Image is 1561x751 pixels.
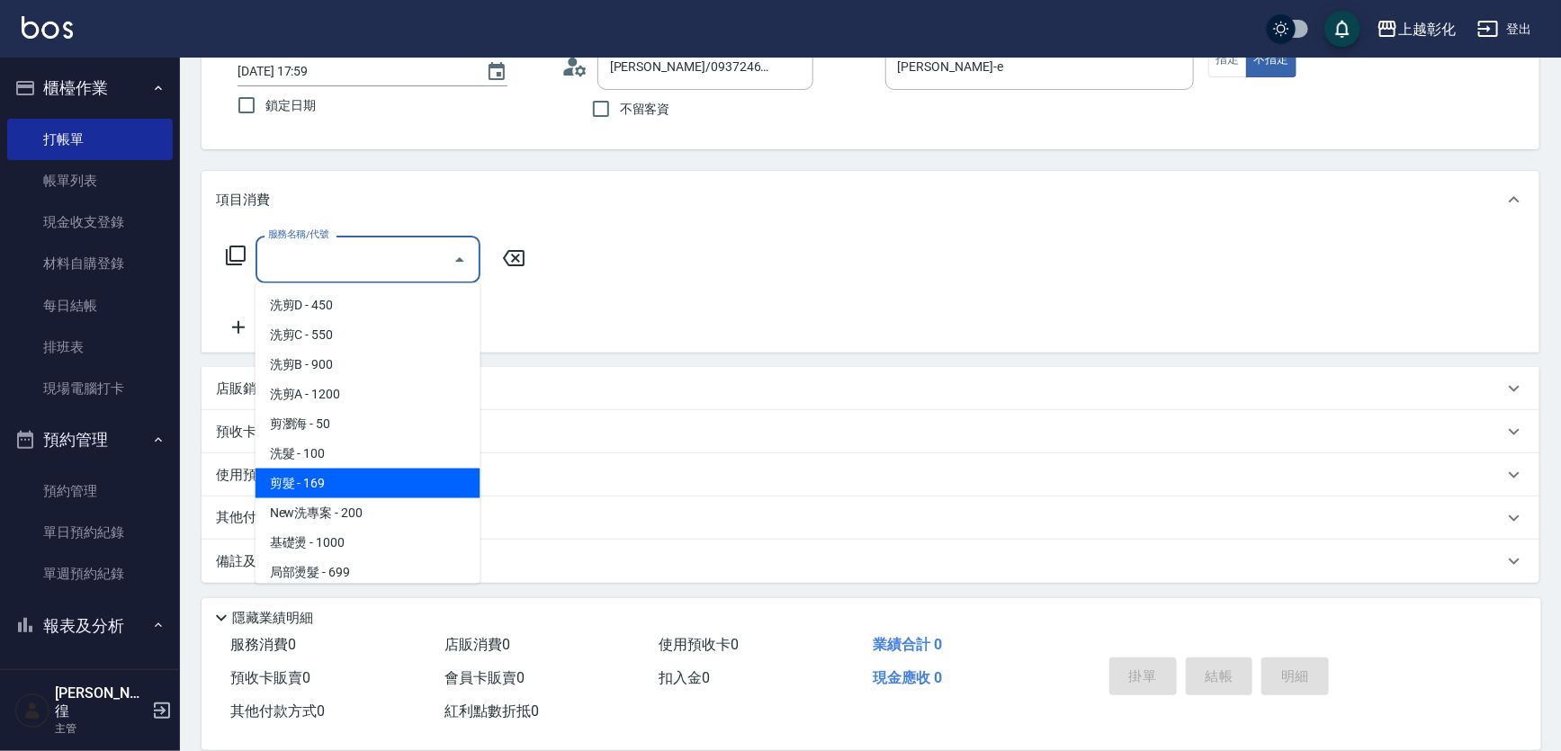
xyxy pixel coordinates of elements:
button: 不指定 [1246,42,1296,77]
span: 剪瀏海 - 50 [256,409,480,439]
span: 服務消費 0 [230,636,296,653]
a: 排班表 [7,326,173,368]
button: Choose date, selected date is 2025-09-17 [475,50,518,94]
button: 上越彰化 [1369,11,1463,48]
a: 現金收支登錄 [7,201,173,243]
p: 店販銷售 [216,380,270,398]
span: 不留客資 [620,100,670,119]
span: 店販消費 0 [444,636,510,653]
p: 其他付款方式 [216,508,381,528]
span: New洗專案 - 200 [256,498,480,528]
span: 洗剪A - 1200 [256,380,480,409]
div: 店販銷售 [202,367,1539,410]
span: 會員卡販賣 0 [444,669,525,686]
a: 材料自購登錄 [7,243,173,284]
div: 備註及來源 [202,540,1539,583]
span: 業績合計 0 [873,636,942,653]
span: 洗剪D - 450 [256,291,480,320]
div: 使用預收卡 [202,453,1539,496]
div: 上越彰化 [1398,18,1456,40]
h5: [PERSON_NAME]徨 [55,684,147,720]
span: 洗剪B - 900 [256,350,480,380]
button: 登出 [1470,13,1539,46]
p: 隱藏業績明細 [232,609,313,628]
span: 鎖定日期 [265,96,316,115]
button: save [1324,11,1360,47]
span: 使用預收卡 0 [659,636,739,653]
button: Close [445,246,474,274]
p: 預收卡販賣 [216,423,283,442]
button: 櫃檯作業 [7,65,173,112]
a: 現場電腦打卡 [7,368,173,409]
span: 剪髮 - 169 [256,469,480,498]
a: 預約管理 [7,470,173,512]
p: 項目消費 [216,191,270,210]
span: 其他付款方式 0 [230,702,325,720]
p: 主管 [55,720,147,737]
div: 其他付款方式入金可用餘額: 0 [202,496,1539,540]
a: 每日結帳 [7,285,173,326]
label: 服務名稱/代號 [268,228,328,241]
a: 單日預約紀錄 [7,512,173,553]
a: 報表目錄 [7,656,173,697]
a: 打帳單 [7,119,173,160]
p: 使用預收卡 [216,466,283,485]
span: 預收卡販賣 0 [230,669,310,686]
a: 帳單列表 [7,160,173,201]
input: YYYY/MM/DD hh:mm [238,57,468,86]
button: 指定 [1208,42,1247,77]
span: 紅利點數折抵 0 [444,702,539,720]
p: 備註及來源 [216,552,283,571]
div: 預收卡販賣 [202,410,1539,453]
img: Logo [22,16,73,39]
span: 洗剪C - 550 [256,320,480,350]
button: 預約管理 [7,416,173,463]
button: 報表及分析 [7,603,173,649]
span: 洗髮 - 100 [256,439,480,469]
a: 單週預約紀錄 [7,553,173,595]
div: 項目消費 [202,171,1539,228]
span: 扣入金 0 [659,669,710,686]
span: 現金應收 0 [873,669,942,686]
span: 基礎燙 - 1000 [256,528,480,558]
img: Person [14,693,50,729]
span: 局部燙髮 - 699 [256,558,480,587]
